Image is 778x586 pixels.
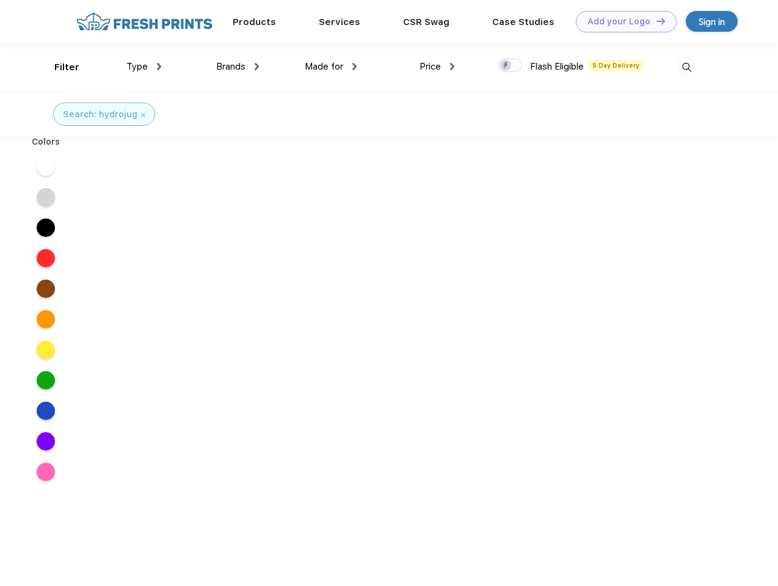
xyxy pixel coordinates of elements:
[352,63,357,70] img: dropdown.png
[216,61,245,72] span: Brands
[656,18,665,24] img: DT
[677,57,697,78] img: desktop_search.svg
[73,11,216,32] img: fo%20logo%202.webp
[23,136,70,148] div: Colors
[589,60,643,71] span: 5 Day Delivery
[233,16,276,27] a: Products
[699,15,725,29] div: Sign in
[141,113,145,117] img: filter_cancel.svg
[63,108,137,121] div: Search: hydrojug
[530,61,584,72] span: Flash Eligible
[255,63,259,70] img: dropdown.png
[587,16,650,27] div: Add your Logo
[126,61,148,72] span: Type
[686,11,738,32] a: Sign in
[157,63,161,70] img: dropdown.png
[420,61,441,72] span: Price
[450,63,454,70] img: dropdown.png
[54,60,79,74] div: Filter
[305,61,343,72] span: Made for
